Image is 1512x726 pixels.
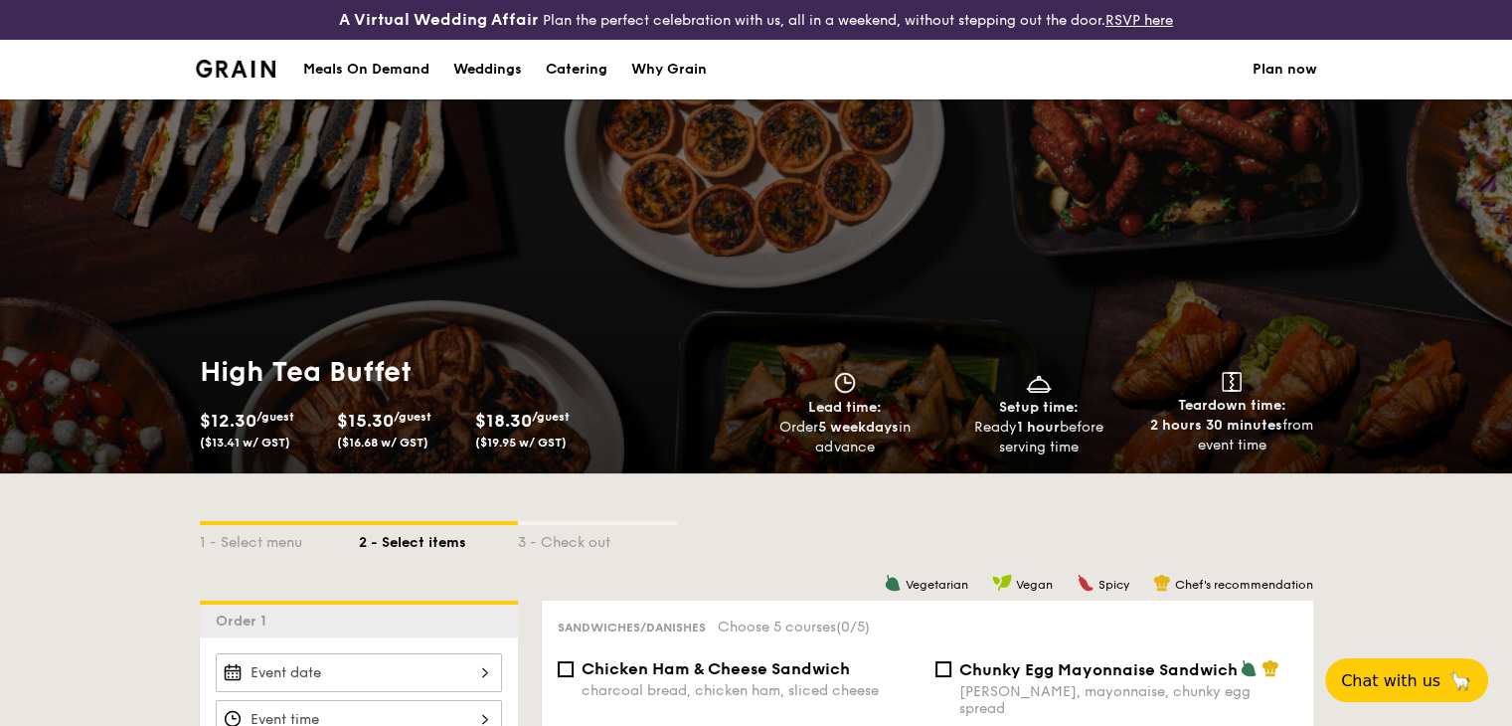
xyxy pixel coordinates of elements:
div: Order in advance [756,418,934,457]
img: icon-vegetarian.fe4039eb.svg [884,574,902,592]
div: [PERSON_NAME], mayonnaise, chunky egg spread [959,683,1297,717]
div: Catering [546,40,607,99]
a: Weddings [441,40,534,99]
div: 3 - Check out [518,525,677,553]
span: ($13.41 w/ GST) [200,436,290,450]
input: Event date [216,653,502,692]
div: charcoal bread, chicken ham, sliced cheese [582,682,920,699]
img: Grain [196,60,276,78]
span: Chef's recommendation [1175,578,1313,592]
span: Sandwiches/Danishes [558,621,706,635]
input: Chunky Egg Mayonnaise Sandwich[PERSON_NAME], mayonnaise, chunky egg spread [935,661,951,677]
span: (0/5) [836,619,870,635]
span: Chat with us [1341,671,1440,690]
span: Lead time: [808,399,882,416]
span: ($16.68 w/ GST) [337,436,428,450]
span: Chicken Ham & Cheese Sandwich [582,659,850,678]
div: Ready before serving time [949,418,1127,457]
a: RSVP here [1105,12,1173,29]
div: Plan the perfect celebration with us, all in a weekend, without stepping out the door. [252,8,1260,32]
h4: A Virtual Wedding Affair [339,8,539,32]
a: Logotype [196,60,276,78]
span: $12.30 [200,410,256,432]
span: /guest [532,410,570,424]
span: /guest [394,410,431,424]
a: Why Grain [619,40,719,99]
img: icon-clock.2db775ea.svg [830,372,860,394]
strong: 5 weekdays [818,419,899,436]
span: /guest [256,410,294,424]
div: 2 - Select items [359,525,518,553]
span: Choose 5 courses [718,619,870,635]
a: Meals On Demand [291,40,441,99]
strong: 1 hour [1017,419,1060,436]
div: 1 - Select menu [200,525,359,553]
a: Plan now [1253,40,1317,99]
span: Teardown time: [1178,397,1286,414]
span: Chunky Egg Mayonnaise Sandwich [959,660,1238,679]
div: Why Grain [631,40,707,99]
a: Catering [534,40,619,99]
span: Setup time: [999,399,1079,416]
h1: High Tea Buffet [200,354,749,390]
strong: 2 hours 30 minutes [1150,417,1282,434]
img: icon-chef-hat.a58ddaea.svg [1261,659,1279,677]
img: icon-dish.430c3a2e.svg [1024,372,1054,394]
span: Vegetarian [906,578,968,592]
span: Vegan [1016,578,1053,592]
img: icon-chef-hat.a58ddaea.svg [1153,574,1171,592]
img: icon-vegan.f8ff3823.svg [992,574,1012,592]
span: 🦙 [1448,669,1472,692]
div: Meals On Demand [303,40,429,99]
img: icon-vegetarian.fe4039eb.svg [1240,659,1258,677]
img: icon-spicy.37a8142b.svg [1077,574,1094,592]
span: ($19.95 w/ GST) [475,436,567,450]
div: Weddings [453,40,522,99]
img: icon-teardown.65201eee.svg [1222,372,1242,392]
span: Spicy [1098,578,1129,592]
div: from event time [1143,416,1321,455]
input: Chicken Ham & Cheese Sandwichcharcoal bread, chicken ham, sliced cheese [558,661,574,677]
span: Order 1 [216,613,274,630]
span: $15.30 [337,410,394,432]
span: $18.30 [475,410,532,432]
button: Chat with us🦙 [1325,658,1488,702]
